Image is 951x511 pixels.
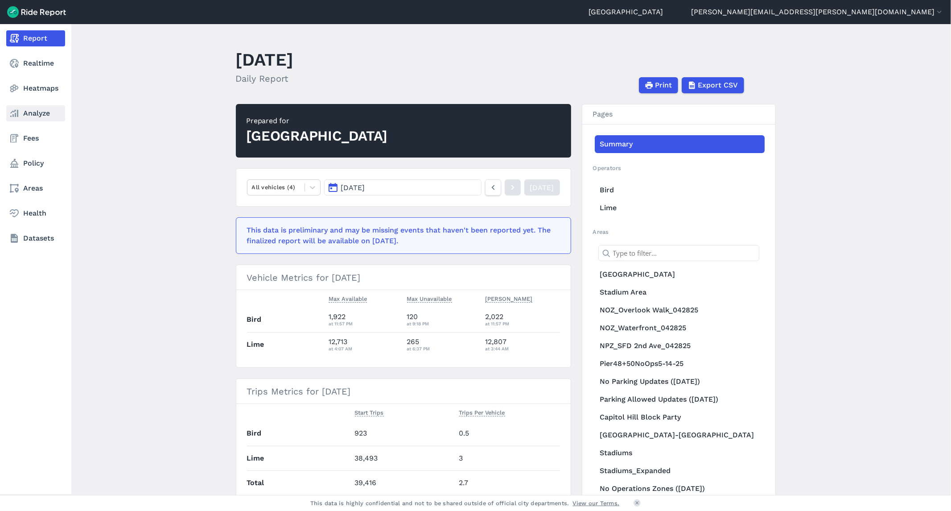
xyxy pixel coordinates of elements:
[485,345,560,353] div: at 3:44 AM
[247,307,325,332] th: Bird
[595,337,765,355] a: NPZ_SFD 2nd Ave_042825
[595,319,765,337] a: NOZ_Waterfront_042825
[329,294,367,303] span: Max Available
[236,47,294,72] h1: [DATE]
[595,426,765,444] a: [GEOGRAPHIC_DATA]-[GEOGRAPHIC_DATA]
[236,379,571,404] h3: Trips Metrics for [DATE]
[595,199,765,217] a: Lime
[595,266,765,283] a: [GEOGRAPHIC_DATA]
[698,80,738,91] span: Export CSV
[691,7,944,17] button: [PERSON_NAME][EMAIL_ADDRESS][PERSON_NAME][DOMAIN_NAME]
[355,407,384,416] span: Start Trips
[598,245,759,261] input: Type to filter...
[329,337,400,353] div: 12,713
[351,446,456,470] td: 38,493
[595,301,765,319] a: NOZ_Overlook Walk_042825
[595,391,765,408] a: Parking Allowed Updates ([DATE])
[247,126,388,146] div: [GEOGRAPHIC_DATA]
[6,180,65,196] a: Areas
[582,104,775,125] h3: Pages
[247,116,388,126] div: Prepared for
[351,421,456,446] td: 923
[407,294,452,304] button: Max Unavailable
[485,337,560,353] div: 12,807
[324,179,481,195] button: [DATE]
[595,462,765,480] a: Stadiums_Expanded
[595,373,765,391] a: No Parking Updates ([DATE])
[351,470,456,495] td: 39,416
[485,294,532,303] span: [PERSON_NAME]
[407,320,478,328] div: at 9:18 PM
[524,179,560,195] a: [DATE]
[329,312,400,328] div: 1,922
[485,294,532,304] button: [PERSON_NAME]
[595,181,765,199] a: Bird
[407,312,478,328] div: 120
[639,77,678,93] button: Print
[6,55,65,71] a: Realtime
[6,80,65,96] a: Heatmaps
[329,320,400,328] div: at 11:57 PM
[595,444,765,462] a: Stadiums
[595,135,765,153] a: Summary
[589,7,663,17] a: [GEOGRAPHIC_DATA]
[329,294,367,304] button: Max Available
[459,407,505,416] span: Trips Per Vehicle
[593,228,765,236] h2: Areas
[329,345,400,353] div: at 4:07 AM
[247,421,351,446] th: Bird
[595,408,765,426] a: Capitol Hill Block Party
[407,337,478,353] div: 265
[485,312,560,328] div: 2,022
[6,130,65,146] a: Fees
[6,230,65,246] a: Datasets
[6,30,65,46] a: Report
[6,155,65,171] a: Policy
[247,470,351,495] th: Total
[682,77,744,93] button: Export CSV
[236,265,571,290] h3: Vehicle Metrics for [DATE]
[6,205,65,221] a: Health
[456,470,560,495] td: 2.7
[247,225,555,246] div: This data is preliminary and may be missing events that haven't been reported yet. The finalized ...
[341,183,365,192] span: [DATE]
[595,355,765,373] a: Pier48+50NoOps5-14-25
[456,446,560,470] td: 3
[247,332,325,357] th: Lime
[573,499,620,507] a: View our Terms.
[407,345,478,353] div: at 6:37 PM
[456,421,560,446] td: 0.5
[407,294,452,303] span: Max Unavailable
[595,480,765,498] a: No Operations Zones ([DATE])
[593,164,765,172] h2: Operators
[355,407,384,418] button: Start Trips
[247,446,351,470] th: Lime
[7,6,66,18] img: Ride Report
[236,72,294,85] h2: Daily Report
[485,320,560,328] div: at 11:57 PM
[6,105,65,121] a: Analyze
[655,80,672,91] span: Print
[595,283,765,301] a: Stadium Area
[459,407,505,418] button: Trips Per Vehicle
